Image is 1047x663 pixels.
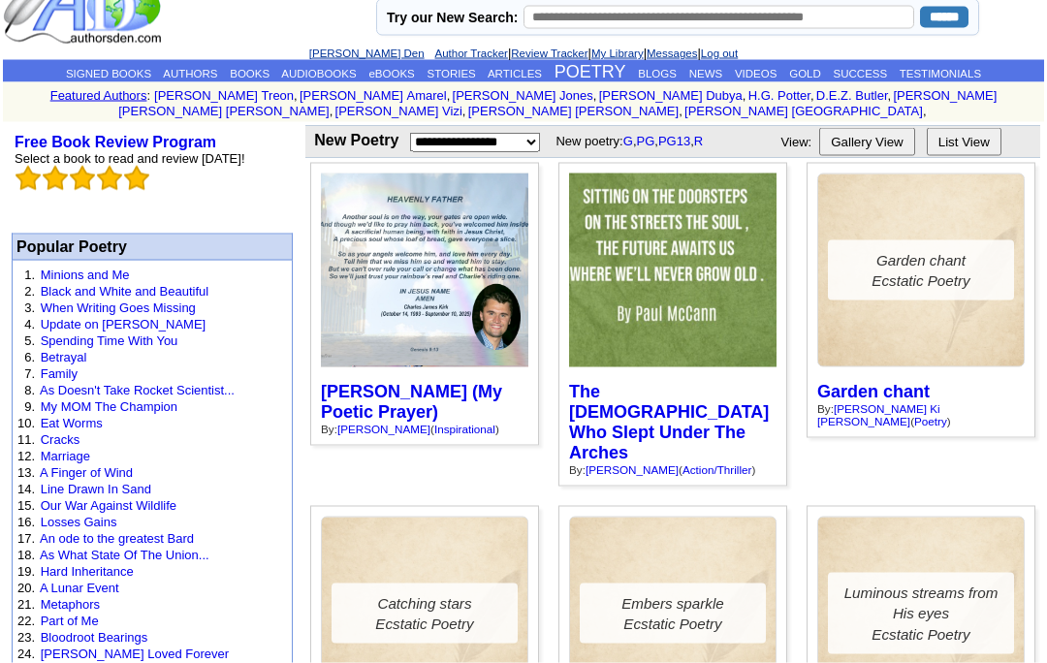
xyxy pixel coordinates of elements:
a: ARTICLES [488,68,542,79]
a: Featured Authors [50,88,147,103]
a: VIDEOS [735,68,777,79]
a: [PERSON_NAME] (My Poetic Prayer) [321,382,502,422]
a: [PERSON_NAME] Vizi [335,104,462,118]
font: | | | | [309,46,738,60]
a: D.E.Z. Butler [816,88,888,103]
a: STORIES [428,68,476,79]
a: eBOOKS [368,68,414,79]
font: 5. [24,333,35,348]
a: Losses Gains [41,515,117,529]
img: bigemptystars.png [124,166,149,191]
div: Catching stars Ecstatic Poetry [332,584,518,645]
a: My MOM The Champion [41,399,177,414]
a: Review Tracker [511,47,587,59]
a: My Library [591,47,644,59]
a: Black and White and Beautiful [41,284,208,299]
div: Garden chant Ecstatic Poetry [828,240,1014,301]
a: [PERSON_NAME] [PERSON_NAME] [PERSON_NAME] [118,88,997,118]
a: R [694,134,703,148]
img: bigemptystars.png [16,166,41,191]
a: AUDIOBOOKS [281,68,356,79]
a: As Doesn't Take Rocket Scientist... [40,383,235,397]
font: 20. [17,581,35,595]
font: 3. [24,300,35,315]
a: Minions and Me [41,268,130,282]
b: New Poetry [314,132,398,148]
a: NEWS [689,68,723,79]
a: As What State Of The Union... [40,548,209,562]
a: SIGNED BOOKS [66,68,151,79]
a: Eat Worms [41,416,103,430]
font: 11. [17,432,35,447]
font: 22. [17,614,35,628]
button: List View [927,128,1001,156]
font: 7. [24,366,35,381]
font: 9. [24,399,35,414]
a: Betrayal [41,350,87,364]
a: Garden chantEcstatic Poetry [817,174,1025,367]
a: [PERSON_NAME] Loved Forever [41,647,229,661]
font: i [814,91,816,102]
font: 6. [24,350,35,364]
div: By: ( ) [817,402,1025,427]
a: [PERSON_NAME] Jones [453,88,593,103]
a: Cracks [41,432,79,447]
a: [PERSON_NAME] Dubya [599,88,743,103]
div: By: ( ) [569,463,777,476]
a: Update on [PERSON_NAME] [41,317,206,331]
a: Garden chant [817,382,930,401]
font: 17. [17,531,35,546]
a: [PERSON_NAME] Den [309,47,425,59]
a: The [DEMOGRAPHIC_DATA] Who Slept Under The Arches [569,382,769,462]
a: Free Book Review Program [15,134,216,150]
a: Log out [701,47,738,59]
a: [PERSON_NAME] [PERSON_NAME] [468,104,679,118]
a: BLOGS [638,68,677,79]
font: : [146,88,150,103]
font: Popular Poetry [16,238,127,255]
a: BOOKS [230,68,270,79]
a: Poetry [914,415,947,427]
label: Try our New Search: [387,10,518,25]
div: By: ( ) [321,423,528,435]
a: [PERSON_NAME] Amarel [300,88,447,103]
a: An ode to the greatest Bard [40,531,194,546]
img: bigemptystars.png [70,166,95,191]
font: 13. [17,465,35,480]
a: Spending Time With You [41,333,178,348]
font: i [450,91,452,102]
a: G [623,134,633,148]
font: 16. [17,515,35,529]
font: Select a book to read and review [DATE]! [15,151,245,166]
div: Embers sparkle Ecstatic Poetry [580,584,766,645]
font: i [891,91,893,102]
a: Marriage [41,449,90,463]
a: Part of Me [41,614,99,628]
font: i [298,91,300,102]
font: i [682,107,684,117]
div: Luminous streams from His eyes Ecstatic Poetry [828,573,1014,654]
a: PG13 [658,134,690,148]
font: 10. [17,416,35,430]
font: 2. [24,284,35,299]
font: i [333,107,334,117]
a: Line Drawn In Sand [41,482,151,496]
a: Action/Thriller [682,463,751,476]
img: bigemptystars.png [43,166,68,191]
font: 12. [17,449,35,463]
a: Our War Against Wildlife [41,498,176,513]
a: Inspirational [434,423,495,435]
a: [PERSON_NAME] [GEOGRAPHIC_DATA] [684,104,923,118]
a: Hard Inheritance [41,564,134,579]
font: , , , , , , , , , , [118,88,997,118]
a: When Writing Goes Missing [41,300,196,315]
a: Metaphors [41,597,100,612]
font: i [465,107,467,117]
font: 4. [24,317,35,331]
a: POETRY [555,62,626,81]
a: PG [637,134,655,148]
font: View: [781,135,812,149]
font: 19. [17,564,35,579]
a: SUCCESS [834,68,888,79]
